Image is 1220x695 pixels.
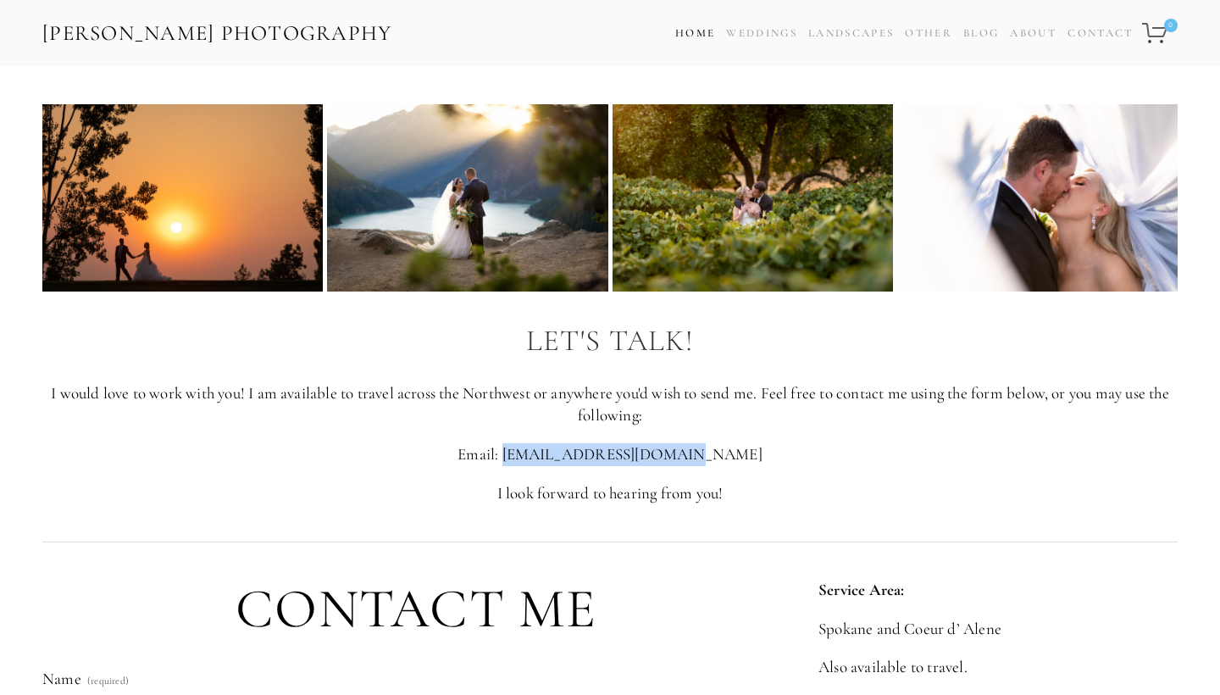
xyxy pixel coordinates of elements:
span: (required) [87,676,129,686]
span: Name [42,669,81,688]
p: I look forward to hearing from you! [42,482,1178,505]
a: Other [905,26,952,40]
h2: Let's Talk! [42,325,1178,358]
img: ©ZachNichols (July 10, 2021 [18.19.06]) - ZAC_8476.jpg [896,104,1178,292]
a: About [1010,21,1056,46]
a: [PERSON_NAME] Photography [41,14,394,53]
a: Contact [1067,21,1133,46]
span: 0 [1164,19,1178,32]
p: Also available to travel. [818,656,1178,679]
a: 0 items in cart [1140,13,1179,53]
h1: Contact Me [42,579,790,640]
img: ©ZachNichols (July 22, 2021 [20.06.30]) - ZAC_6522.jpg [42,104,324,292]
a: Home [675,21,715,46]
a: Landscapes [808,26,894,40]
img: ©ZachNichols (July 11, 2021 [20.11.30]) - ZAC_5190.jpg [327,104,608,292]
img: ©ZachNichols (July 22, 2021 [19.56.37]) - ZAC_6505.jpg [612,104,893,292]
p: Spokane and Coeur d’ Alene [818,618,1178,641]
a: Blog [963,21,999,46]
p: I would love to work with you! I am available to travel across the Northwest or anywhere you'd wi... [42,382,1178,427]
a: Weddings [726,26,797,40]
p: Email: [EMAIL_ADDRESS][DOMAIN_NAME] [42,443,1178,466]
strong: Service Area: [818,580,904,599]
